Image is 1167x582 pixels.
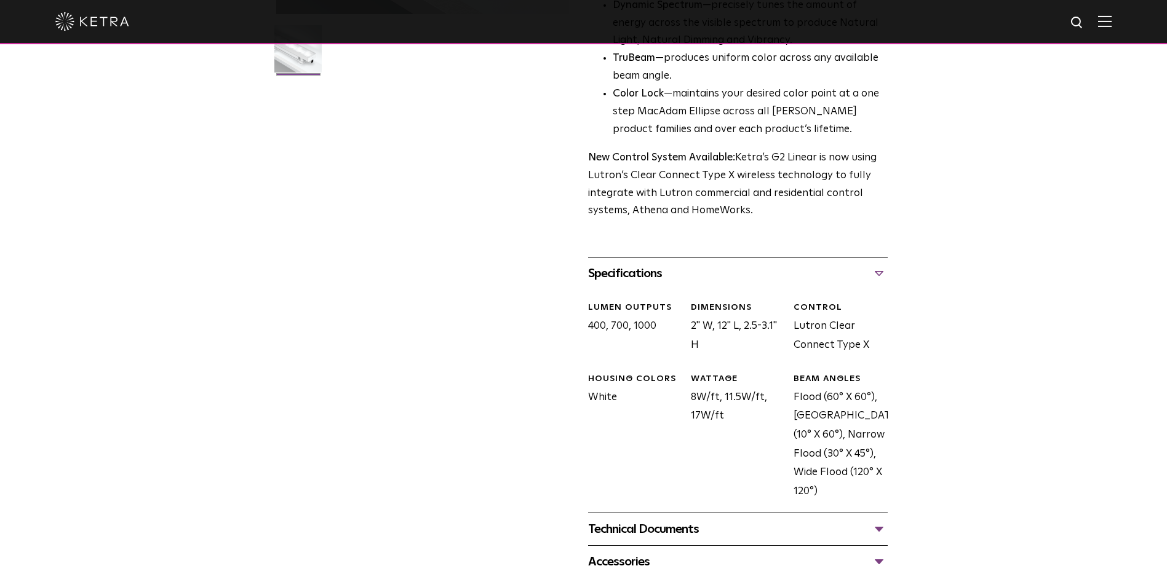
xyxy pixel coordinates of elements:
img: Hamburger%20Nav.svg [1098,15,1112,27]
strong: New Control System Available: [588,152,735,163]
div: Flood (60° X 60°), [GEOGRAPHIC_DATA] (10° X 60°), Narrow Flood (30° X 45°), Wide Flood (120° X 120°) [784,373,887,501]
li: —maintains your desired color point at a one step MacAdam Ellipse across all [PERSON_NAME] produc... [613,85,888,139]
div: CONTROL [794,302,887,314]
img: G2-Linear-2021-Web-Square [274,25,322,82]
img: search icon [1070,15,1085,31]
div: Lutron Clear Connect Type X [784,302,887,355]
strong: Color Lock [613,88,664,99]
div: 400, 700, 1000 [579,302,682,355]
p: Ketra’s G2 Linear is now using Lutron’s Clear Connect Type X wireless technology to fully integra... [588,149,888,221]
div: 8W/ft, 11.5W/ft, 17W/ft [682,373,784,501]
div: White [579,373,682,501]
strong: TruBeam [613,53,655,63]
div: DIMENSIONS [691,302,784,314]
div: Technical Documents [588,519,888,539]
img: ketra-logo-2019-white [55,12,129,31]
li: —produces uniform color across any available beam angle. [613,50,888,85]
div: LUMEN OUTPUTS [588,302,682,314]
div: WATTAGE [691,373,784,385]
div: Accessories [588,552,888,572]
div: BEAM ANGLES [794,373,887,385]
div: 2" W, 12" L, 2.5-3.1" H [682,302,784,355]
div: Specifications [588,264,888,283]
div: HOUSING COLORS [588,373,682,385]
